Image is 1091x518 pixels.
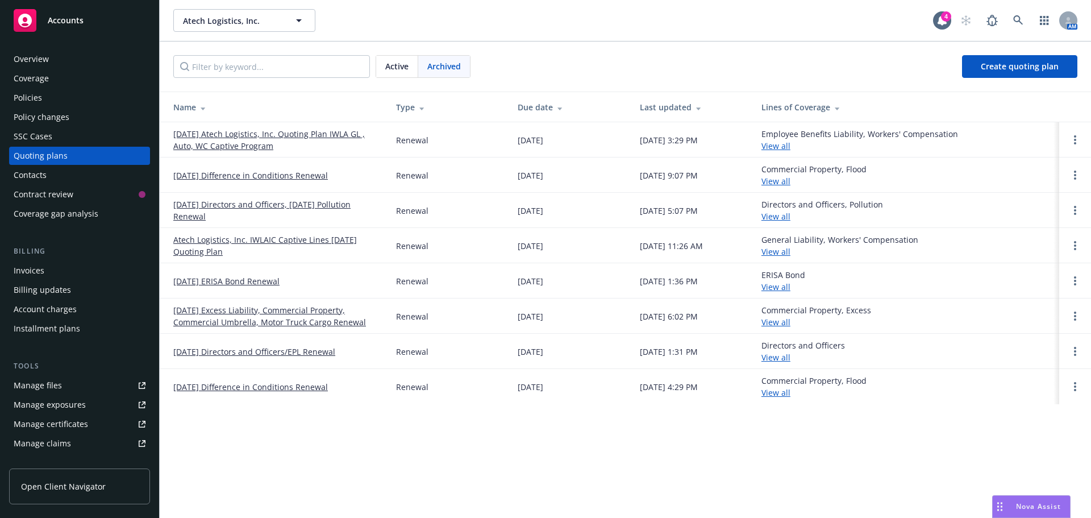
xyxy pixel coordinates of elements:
a: Open options [1068,274,1082,288]
div: Manage claims [14,434,71,453]
a: View all [761,176,790,187]
a: Open options [1068,239,1082,252]
div: [DATE] [518,169,543,181]
a: Manage BORs [9,454,150,472]
a: Start snowing [955,9,977,32]
div: Invoices [14,262,44,280]
div: Renewal [396,205,428,217]
div: [DATE] [518,240,543,252]
div: [DATE] 1:31 PM [640,346,698,358]
div: Renewal [396,275,428,287]
div: [DATE] 3:29 PM [640,134,698,146]
div: Renewal [396,346,428,358]
a: View all [761,387,790,398]
a: View all [761,281,790,292]
a: View all [761,246,790,257]
div: Due date [518,101,621,113]
a: [DATE] Atech Logistics, Inc. Quoting Plan IWLA GL , Auto, WC Captive Program [173,128,378,152]
a: Open options [1068,168,1082,182]
div: Contacts [14,166,47,184]
div: Manage exposures [14,396,86,414]
div: [DATE] 11:26 AM [640,240,703,252]
div: Manage files [14,376,62,395]
div: Renewal [396,240,428,252]
div: Renewal [396,381,428,393]
a: View all [761,317,790,328]
div: [DATE] [518,134,543,146]
a: Coverage gap analysis [9,205,150,223]
div: Drag to move [993,496,1007,517]
div: 4 [941,11,951,22]
a: View all [761,352,790,363]
a: Contacts [9,166,150,184]
div: Name [173,101,378,113]
span: Open Client Navigator [21,480,106,492]
a: Overview [9,50,150,68]
a: Report a Bug [981,9,1003,32]
input: Filter by keyword... [173,55,370,78]
a: Installment plans [9,320,150,338]
div: General Liability, Workers' Compensation [761,234,918,258]
a: Policy changes [9,108,150,126]
div: Billing [9,246,150,257]
div: Manage BORs [14,454,67,472]
div: Renewal [396,134,428,146]
span: Atech Logistics, Inc. [183,15,281,27]
a: Invoices [9,262,150,280]
div: Type [396,101,499,113]
a: Manage files [9,376,150,395]
div: Overview [14,50,49,68]
div: Tools [9,360,150,372]
div: Policy changes [14,108,69,126]
a: Manage certificates [9,415,150,433]
span: Create quoting plan [981,61,1059,72]
div: [DATE] 5:07 PM [640,205,698,217]
a: [DATE] ERISA Bond Renewal [173,275,280,287]
a: [DATE] Excess Liability, Commercial Property, Commercial Umbrella, Motor Truck Cargo Renewal [173,304,378,328]
a: [DATE] Difference in Conditions Renewal [173,381,328,393]
a: Open options [1068,345,1082,358]
div: Coverage [14,69,49,88]
div: Installment plans [14,320,80,338]
a: Accounts [9,5,150,36]
a: Policies [9,89,150,107]
div: Commercial Property, Excess [761,304,871,328]
div: SSC Cases [14,127,52,146]
a: Manage exposures [9,396,150,414]
a: Manage claims [9,434,150,453]
a: [DATE] Directors and Officers/EPL Renewal [173,346,335,358]
a: View all [761,140,790,151]
div: [DATE] 6:02 PM [640,310,698,322]
div: Renewal [396,310,428,322]
div: Contract review [14,185,73,204]
div: Last updated [640,101,743,113]
a: [DATE] Directors and Officers, [DATE] Pollution Renewal [173,198,378,222]
div: Directors and Officers [761,339,845,363]
a: View all [761,211,790,222]
button: Nova Assist [992,495,1071,518]
a: Open options [1068,380,1082,393]
div: [DATE] [518,205,543,217]
div: [DATE] [518,310,543,322]
a: [DATE] Difference in Conditions Renewal [173,169,328,181]
span: Archived [427,60,461,72]
div: Renewal [396,169,428,181]
span: Accounts [48,16,84,25]
a: Atech Logistics, Inc. IWLAIC Captive Lines [DATE] Quoting Plan [173,234,378,258]
div: Account charges [14,300,77,318]
a: Coverage [9,69,150,88]
div: Employee Benefits Liability, Workers' Compensation [761,128,958,152]
button: Atech Logistics, Inc. [173,9,315,32]
div: Directors and Officers, Pollution [761,198,883,222]
div: [DATE] 1:36 PM [640,275,698,287]
a: Switch app [1033,9,1056,32]
div: [DATE] 4:29 PM [640,381,698,393]
a: Search [1007,9,1030,32]
div: Policies [14,89,42,107]
span: Nova Assist [1016,502,1061,511]
a: Create quoting plan [962,55,1077,78]
div: Billing updates [14,281,71,299]
div: ERISA Bond [761,269,805,293]
div: Commercial Property, Flood [761,375,867,399]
